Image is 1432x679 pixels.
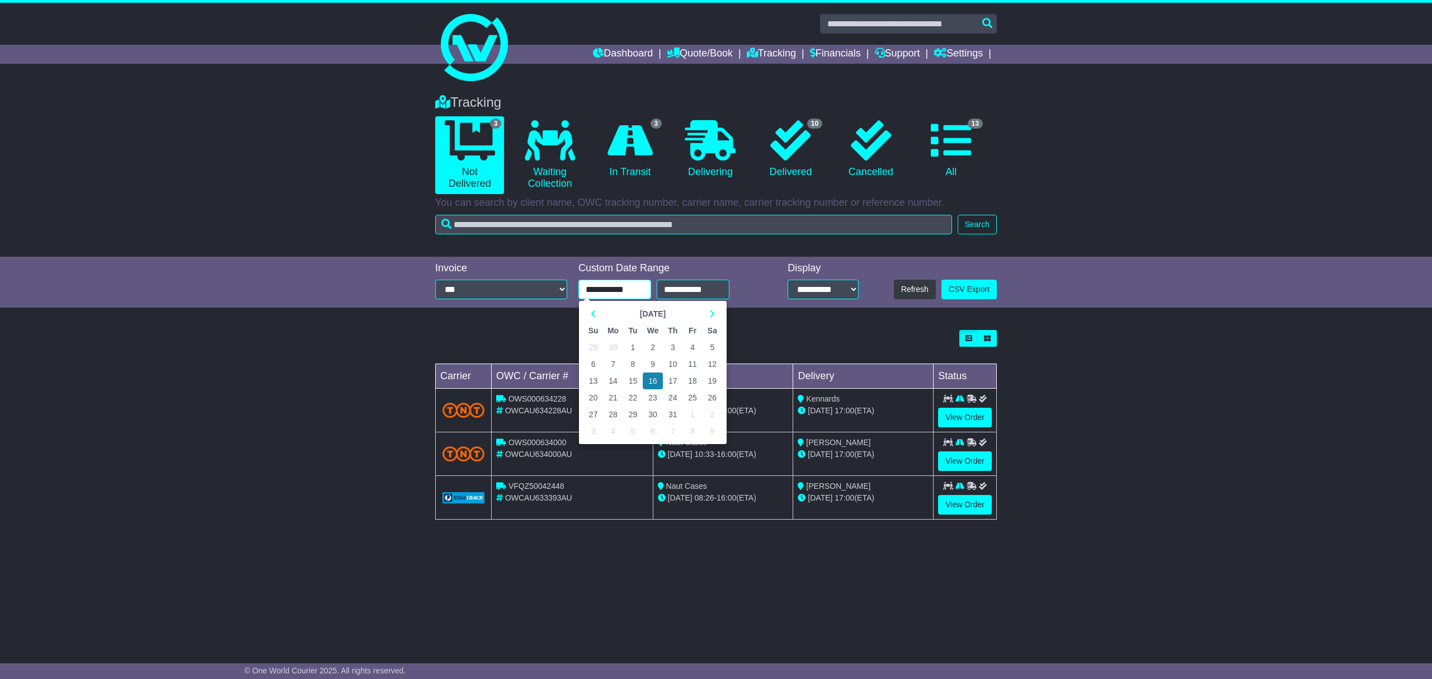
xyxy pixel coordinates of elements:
td: 11 [682,356,702,372]
td: 29 [583,339,603,356]
td: 1 [682,406,702,423]
a: Settings [934,45,983,64]
td: Carrier [436,364,492,389]
th: Th [663,322,682,339]
span: 3 [490,119,502,129]
td: 24 [663,389,682,406]
span: OWCAU634228AU [505,406,572,415]
td: 4 [603,423,623,440]
td: 9 [703,423,722,440]
span: 10 [807,119,822,129]
td: 27 [583,406,603,423]
span: OWS000634000 [508,438,567,447]
td: 3 [663,339,682,356]
td: 30 [643,406,663,423]
span: 16:00 [717,493,736,502]
span: 17:00 [835,493,854,502]
img: TNT_Domestic.png [442,446,484,461]
img: TNT_Domestic.png [442,403,484,418]
span: [PERSON_NAME] [806,482,870,491]
td: 20 [583,389,603,406]
a: Tracking [747,45,796,64]
td: Delivery [793,364,934,389]
div: - (ETA) [658,449,789,460]
td: 4 [682,339,702,356]
th: Su [583,322,603,339]
a: CSV Export [941,280,997,299]
a: Waiting Collection [515,116,584,194]
a: 3 Not Delivered [435,116,504,194]
td: 5 [623,423,643,440]
td: 29 [623,406,643,423]
span: [DATE] [808,450,832,459]
a: Quote/Book [667,45,733,64]
td: 12 [703,356,722,372]
td: Status [934,364,997,389]
span: Kennards [806,394,840,403]
td: 10 [663,356,682,372]
td: 9 [643,356,663,372]
td: 28 [603,406,623,423]
td: 30 [603,339,623,356]
td: 31 [663,406,682,423]
div: - (ETA) [658,492,789,504]
td: 6 [643,423,663,440]
span: VFQZ50042448 [508,482,564,491]
span: OWCAU633393AU [505,493,572,502]
td: 5 [703,339,722,356]
a: 3 In Transit [596,116,665,182]
td: 2 [643,339,663,356]
td: 18 [682,372,702,389]
span: 10:33 [695,450,714,459]
a: Financials [810,45,861,64]
td: 13 [583,372,603,389]
a: Cancelled [836,116,905,182]
th: We [643,322,663,339]
span: [DATE] [808,406,832,415]
td: 2 [703,406,722,423]
img: GetCarrierServiceLogo [442,492,484,503]
span: 17:00 [835,450,854,459]
div: Invoice [435,262,567,275]
a: 13 All [917,116,986,182]
button: Search [958,215,997,234]
div: (ETA) [798,449,929,460]
span: [PERSON_NAME] [806,438,870,447]
th: Fr [682,322,702,339]
td: 8 [682,423,702,440]
td: 1 [623,339,643,356]
div: Custom Date Range [578,262,758,275]
span: 13 [968,119,983,129]
a: Support [875,45,920,64]
td: 26 [703,389,722,406]
a: Dashboard [593,45,653,64]
td: 14 [603,372,623,389]
div: (ETA) [798,405,929,417]
td: 25 [682,389,702,406]
span: OWCAU634000AU [505,450,572,459]
th: Sa [703,322,722,339]
td: 7 [603,356,623,372]
td: 17 [663,372,682,389]
td: 6 [583,356,603,372]
td: 3 [583,423,603,440]
span: [DATE] [668,450,693,459]
th: Select Month [603,305,702,322]
div: Display [788,262,859,275]
a: Delivering [676,116,745,182]
td: 7 [663,423,682,440]
span: 3 [651,119,662,129]
span: [DATE] [668,493,693,502]
span: © One World Courier 2025. All rights reserved. [244,666,406,675]
a: View Order [938,408,992,427]
a: 10 Delivered [756,116,825,182]
span: [DATE] [808,493,832,502]
td: 16 [643,372,663,389]
p: You can search by client name, OWC tracking number, carrier name, carrier tracking number or refe... [435,197,997,209]
span: 16:00 [717,450,736,459]
div: Tracking [430,95,1002,111]
span: 17:00 [835,406,854,415]
td: 19 [703,372,722,389]
td: 23 [643,389,663,406]
span: 08:26 [695,493,714,502]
